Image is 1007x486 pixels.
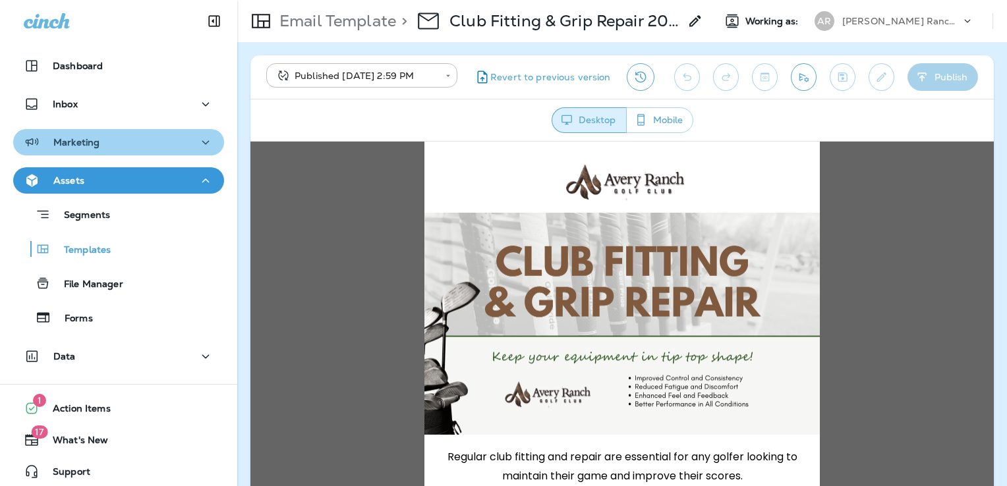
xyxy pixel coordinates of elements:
div: AR [815,11,834,31]
p: Forms [51,313,93,325]
span: Working as: [745,16,801,27]
button: Forms [13,304,224,331]
button: Mobile [626,107,693,133]
p: Email Template [274,11,396,31]
button: Marketing [13,129,224,155]
button: Data [13,343,224,369]
p: Marketing [53,137,100,148]
button: Dashboard [13,53,224,79]
span: 17 [31,425,47,439]
span: GRIP & CLUB REPAIR [309,360,435,379]
button: Support [13,458,224,485]
p: File Manager [51,279,123,291]
img: Avery-Ranch--Club-Fitting--Grip-Repair---blog-2.png [174,71,569,294]
button: Collapse Sidebar [196,8,233,34]
button: Segments [13,200,224,229]
div: Published [DATE] 2:59 PM [275,69,436,82]
span: Revert to previous version [490,71,611,84]
p: Assets [53,175,84,186]
button: 17What's New [13,427,224,453]
p: Data [53,351,76,362]
span: Support [40,466,90,482]
span: 1 [33,394,46,407]
span: Regular club fitting and repair are essential for any golfer looking to maintain their game and i... [197,308,547,342]
button: Inbox [13,91,224,117]
button: Send test email [791,63,817,91]
img: Avery-Ranch-Logo.png [316,23,434,60]
p: Dashboard [53,61,103,71]
button: File Manager [13,269,224,297]
p: Segments [51,209,110,223]
button: Desktop [552,107,627,133]
p: [PERSON_NAME] Ranch Golf Club [842,16,961,26]
button: View Changelog [627,63,654,91]
button: Assets [13,167,224,194]
p: > [396,11,407,31]
button: Templates [13,235,224,263]
p: Inbox [53,99,78,109]
button: Revert to previous version [468,63,616,91]
span: What's New [40,435,108,450]
p: Templates [51,244,111,257]
span: Action Items [40,403,111,419]
p: Club Fitting & Grip Repair 2025 - 8/23 [449,11,679,31]
button: 1Action Items [13,395,224,421]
